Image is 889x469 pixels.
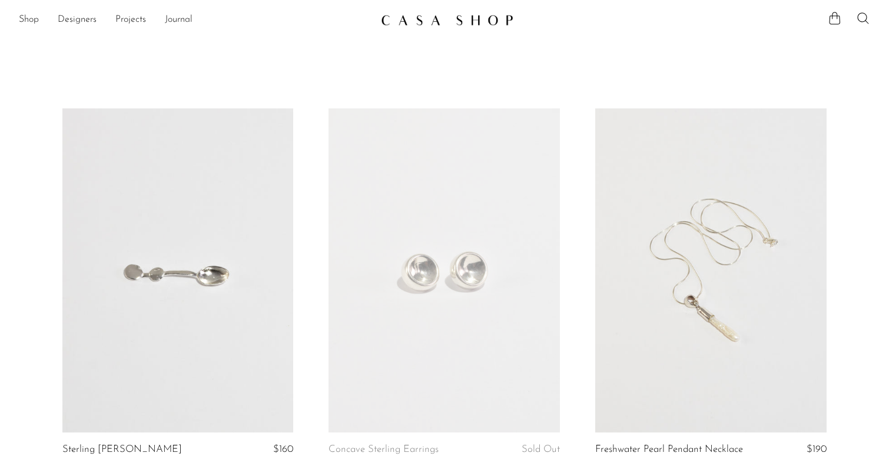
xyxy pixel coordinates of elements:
[807,444,827,454] span: $190
[273,444,293,454] span: $160
[115,12,146,28] a: Projects
[595,444,743,455] a: Freshwater Pearl Pendant Necklace
[19,12,39,28] a: Shop
[165,12,193,28] a: Journal
[522,444,560,454] span: Sold Out
[19,10,371,30] ul: NEW HEADER MENU
[58,12,97,28] a: Designers
[19,10,371,30] nav: Desktop navigation
[329,444,439,455] a: Concave Sterling Earrings
[62,444,182,455] a: Sterling [PERSON_NAME]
